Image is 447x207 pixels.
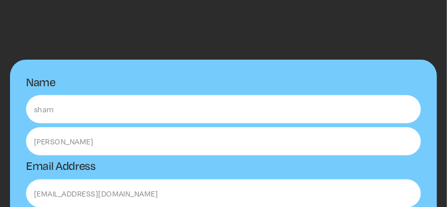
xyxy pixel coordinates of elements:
[26,76,56,89] label: Name
[26,159,96,172] label: Email Address
[26,127,421,155] input: Last name
[26,95,421,123] input: First name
